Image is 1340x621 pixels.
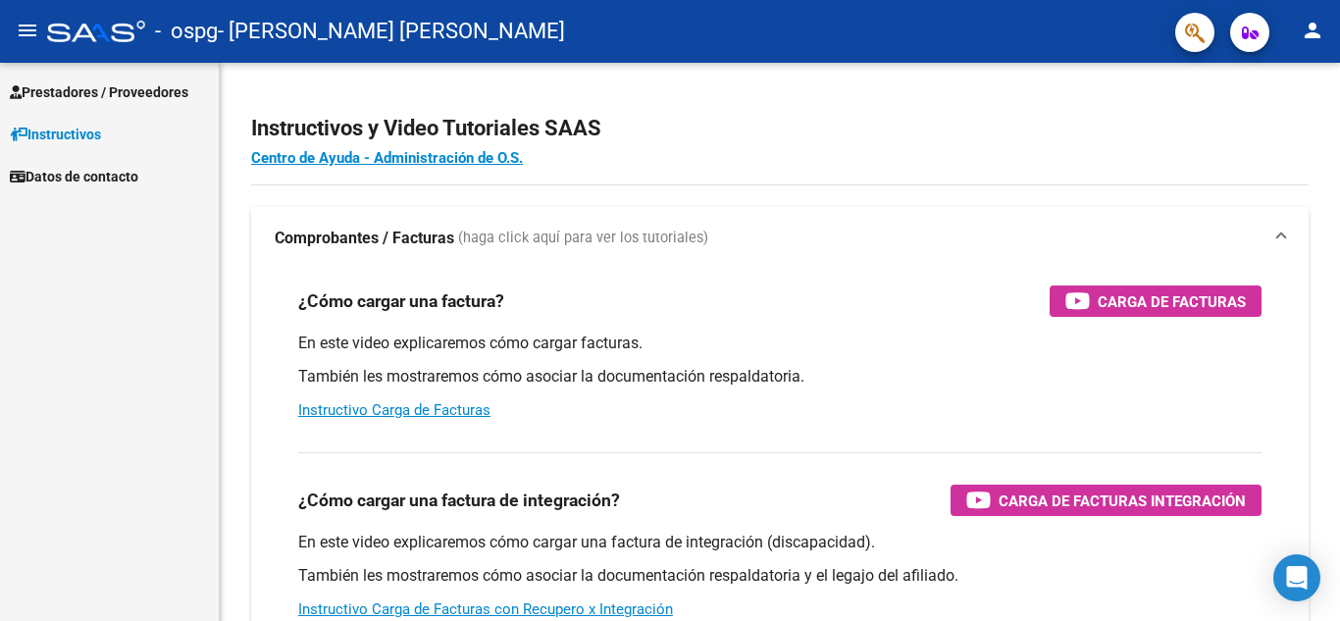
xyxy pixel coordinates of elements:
[458,228,708,249] span: (haga click aquí para ver los tutoriales)
[155,10,218,53] span: - ospg
[1301,19,1324,42] mat-icon: person
[10,124,101,145] span: Instructivos
[10,81,188,103] span: Prestadores / Proveedores
[298,532,1262,553] p: En este video explicaremos cómo cargar una factura de integración (discapacidad).
[298,565,1262,587] p: También les mostraremos cómo asociar la documentación respaldatoria y el legajo del afiliado.
[251,207,1309,270] mat-expansion-panel-header: Comprobantes / Facturas (haga click aquí para ver los tutoriales)
[298,287,504,315] h3: ¿Cómo cargar una factura?
[298,600,673,618] a: Instructivo Carga de Facturas con Recupero x Integración
[10,166,138,187] span: Datos de contacto
[1050,285,1262,317] button: Carga de Facturas
[298,401,490,419] a: Instructivo Carga de Facturas
[1098,289,1246,314] span: Carga de Facturas
[251,110,1309,147] h2: Instructivos y Video Tutoriales SAAS
[298,366,1262,388] p: También les mostraremos cómo asociar la documentación respaldatoria.
[298,333,1262,354] p: En este video explicaremos cómo cargar facturas.
[275,228,454,249] strong: Comprobantes / Facturas
[298,487,620,514] h3: ¿Cómo cargar una factura de integración?
[951,485,1262,516] button: Carga de Facturas Integración
[999,489,1246,513] span: Carga de Facturas Integración
[251,149,523,167] a: Centro de Ayuda - Administración de O.S.
[16,19,39,42] mat-icon: menu
[218,10,565,53] span: - [PERSON_NAME] [PERSON_NAME]
[1273,554,1320,601] div: Open Intercom Messenger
